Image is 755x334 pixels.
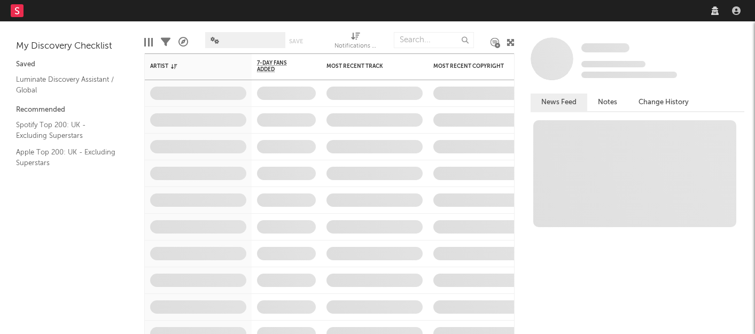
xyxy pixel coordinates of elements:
button: Notes [587,94,628,111]
span: 0 fans last week [581,72,677,78]
div: Artist [150,63,230,69]
div: Notifications (Artist) [334,40,377,53]
div: Saved [16,58,128,71]
div: Edit Columns [144,27,153,58]
button: Save [289,38,303,44]
div: Most Recent Track [326,63,407,69]
a: Some Artist [581,43,629,53]
div: Most Recent Copyright [433,63,513,69]
a: Luminate Discovery Assistant / Global [16,74,118,96]
span: Some Artist [581,43,629,52]
a: Apple Top 200: UK - Excluding Superstars [16,146,118,168]
input: Search... [394,32,474,48]
button: News Feed [531,94,587,111]
span: 7-Day Fans Added [257,60,300,73]
div: Filters [161,27,170,58]
div: A&R Pipeline [178,27,188,58]
button: Change History [628,94,699,111]
div: My Discovery Checklist [16,40,128,53]
div: Notifications (Artist) [334,27,377,58]
span: Tracking Since: [DATE] [581,61,645,67]
a: Spotify Top 200: UK - Excluding Superstars [16,119,118,141]
div: Recommended [16,104,128,116]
